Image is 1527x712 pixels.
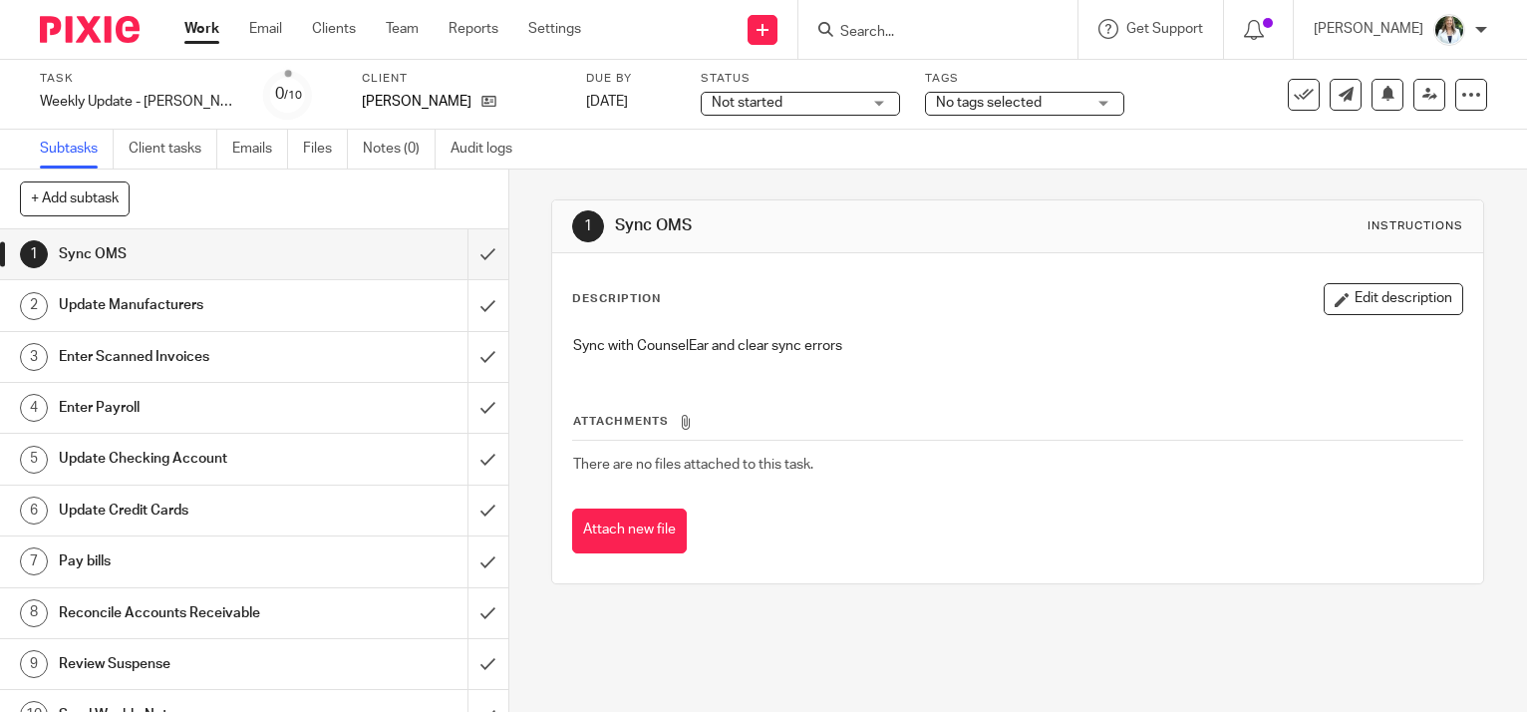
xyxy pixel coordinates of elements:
h1: Enter Payroll [59,393,318,423]
button: Edit description [1324,283,1463,315]
a: Audit logs [451,130,527,169]
div: Weekly Update - [PERSON_NAME] [40,92,239,112]
div: Mark as done [467,383,508,433]
span: [DATE] [586,95,628,109]
span: Not started [712,96,782,110]
div: 1 [572,210,604,242]
a: Client tasks [129,130,217,169]
h1: Enter Scanned Invoices [59,342,318,372]
p: [PERSON_NAME] [362,92,471,112]
p: Sync with CounselEar and clear sync errors [573,336,1462,356]
label: Client [362,71,561,87]
span: There are no files attached to this task. [573,458,813,472]
small: /10 [284,90,302,101]
button: Snooze task [1372,79,1403,111]
div: Mark as done [467,229,508,279]
h1: Update Checking Account [59,444,318,474]
div: 4 [20,394,48,422]
input: Search [838,24,1018,42]
img: Robynn%20Maedl%20-%202025.JPG [1433,14,1465,46]
a: Work [184,19,219,39]
a: Team [386,19,419,39]
h1: Reconcile Accounts Receivable [59,598,318,628]
p: Description [572,291,661,307]
div: Mark as done [467,588,508,638]
div: 5 [20,446,48,474]
div: 0 [275,83,302,106]
div: 1 [20,240,48,268]
h1: Update Manufacturers [59,290,318,320]
span: Get Support [1126,22,1203,36]
div: Mark as done [467,280,508,330]
div: Mark as done [467,332,508,382]
div: Mark as done [467,486,508,535]
div: 8 [20,599,48,627]
h1: Review Suspense [59,649,318,679]
div: 9 [20,650,48,678]
div: Weekly Update - Milliano [40,92,239,112]
div: 6 [20,497,48,525]
h1: Update Credit Cards [59,496,318,526]
a: Email [249,19,282,39]
button: + Add subtask [20,181,130,215]
h1: Sync OMS [615,215,1061,236]
a: Send new email to Milliano, Tony [1330,79,1362,111]
a: Files [303,130,348,169]
a: Reassign task [1413,79,1445,111]
label: Tags [925,71,1124,87]
div: 7 [20,547,48,575]
span: No tags selected [936,96,1042,110]
div: Mark as done [467,434,508,484]
div: Mark as done [467,639,508,689]
a: Reports [449,19,498,39]
img: Pixie [40,16,140,43]
span: Milliano, Tony [362,92,471,112]
h1: Sync OMS [59,239,318,269]
a: Notes (0) [363,130,436,169]
p: [PERSON_NAME] [1314,19,1423,39]
label: Status [701,71,900,87]
a: Subtasks [40,130,114,169]
label: Due by [586,71,676,87]
div: Mark as done [467,536,508,586]
a: Emails [232,130,288,169]
button: Attach new file [572,509,687,553]
a: Settings [528,19,581,39]
div: 3 [20,343,48,371]
h1: Pay bills [59,546,318,576]
div: Instructions [1368,218,1463,234]
span: Attachments [573,416,669,427]
label: Task [40,71,239,87]
a: Clients [312,19,356,39]
div: 2 [20,292,48,320]
i: Open client page [481,94,496,109]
